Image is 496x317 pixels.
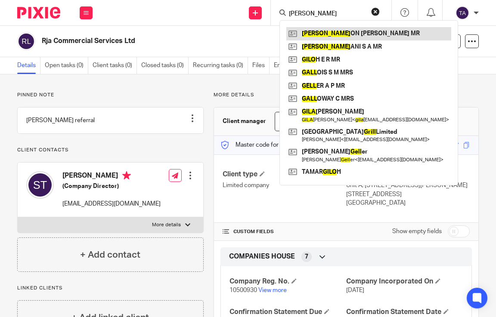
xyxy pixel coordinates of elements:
[346,181,470,190] p: Unit A, [STREET_ADDRESS][PERSON_NAME]
[26,171,54,199] img: svg%3E
[346,277,463,286] h4: Company Incorporated On
[141,57,189,74] a: Closed tasks (0)
[223,117,266,126] h3: Client manager
[229,287,257,293] span: 10500930
[229,252,295,261] span: COMPANIES HOUSE
[17,92,204,98] p: Pinned note
[45,57,88,74] a: Open tasks (0)
[346,287,364,293] span: [DATE]
[223,228,346,235] h4: CUSTOM FIELDS
[122,171,131,180] i: Primary
[371,7,380,16] button: Clear
[17,285,204,292] p: Linked clients
[214,92,479,98] p: More details
[274,57,296,74] a: Emails
[346,190,470,199] p: [STREET_ADDRESS]
[17,7,60,18] img: Pixie
[392,227,442,236] label: Show empty fields
[152,222,181,228] p: More details
[229,308,346,317] h4: Confirmation Statement Due
[17,57,40,74] a: Details
[305,252,308,261] span: 7
[80,248,140,262] h4: + Add contact
[17,147,204,154] p: Client contacts
[223,170,346,179] h4: Client type
[93,57,137,74] a: Client tasks (0)
[456,6,469,20] img: svg%3E
[193,57,248,74] a: Recurring tasks (0)
[223,181,346,190] p: Limited company
[220,141,369,149] p: Master code for secure communications and files
[62,171,161,182] h4: [PERSON_NAME]
[346,308,463,317] h4: Confirmation Statement Date
[229,277,346,286] h4: Company Reg. No.
[42,37,298,46] h2: Rja Commercial Services Ltd
[62,182,161,191] h5: (Company Director)
[346,199,470,207] p: [GEOGRAPHIC_DATA]
[288,10,366,18] input: Search
[252,57,270,74] a: Files
[17,32,35,50] img: svg%3E
[62,200,161,208] p: [EMAIL_ADDRESS][DOMAIN_NAME]
[258,287,287,293] a: View more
